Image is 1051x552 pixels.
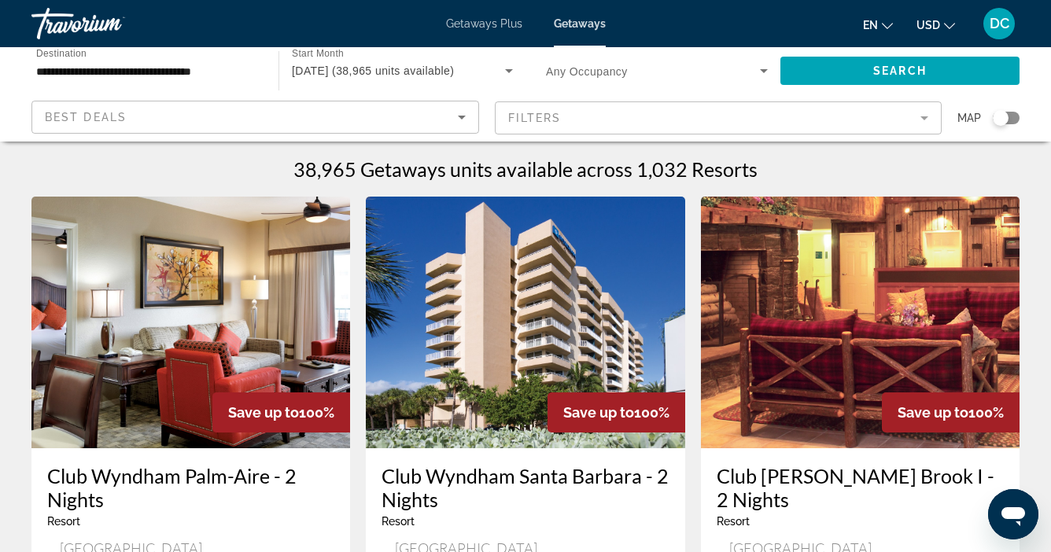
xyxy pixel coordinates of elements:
a: Club Wyndham Santa Barbara - 2 Nights [382,464,669,511]
a: Travorium [31,3,189,44]
a: Club [PERSON_NAME] Brook I - 2 Nights [717,464,1004,511]
img: 3875I01X.jpg [31,197,350,448]
button: Change language [863,13,893,36]
div: 100% [212,392,350,432]
button: Change currency [916,13,955,36]
span: Start Month [292,49,344,59]
a: Getaways [554,17,606,30]
span: Map [957,107,981,129]
span: Resort [382,515,415,528]
span: Save up to [228,404,299,421]
span: [DATE] (38,965 units available) [292,64,454,77]
a: Getaways Plus [446,17,522,30]
div: 100% [882,392,1020,432]
span: Resort [47,515,80,528]
span: en [863,19,878,31]
span: Destination [36,48,87,58]
span: Any Occupancy [546,65,628,78]
button: Filter [495,101,942,135]
a: Club Wyndham Palm-Aire - 2 Nights [47,464,334,511]
span: Resort [717,515,750,528]
span: USD [916,19,940,31]
span: Save up to [563,404,634,421]
span: Save up to [898,404,968,421]
img: 3871E01X.jpg [366,197,684,448]
img: 4313O01X.jpg [701,197,1020,448]
button: User Menu [979,7,1020,40]
h1: 38,965 Getaways units available across 1,032 Resorts [293,157,758,181]
mat-select: Sort by [45,108,466,127]
span: Search [873,64,927,77]
span: DC [990,16,1009,31]
div: 100% [548,392,685,432]
span: Best Deals [45,111,127,123]
iframe: Button to launch messaging window [988,489,1038,539]
button: Search [780,57,1020,85]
